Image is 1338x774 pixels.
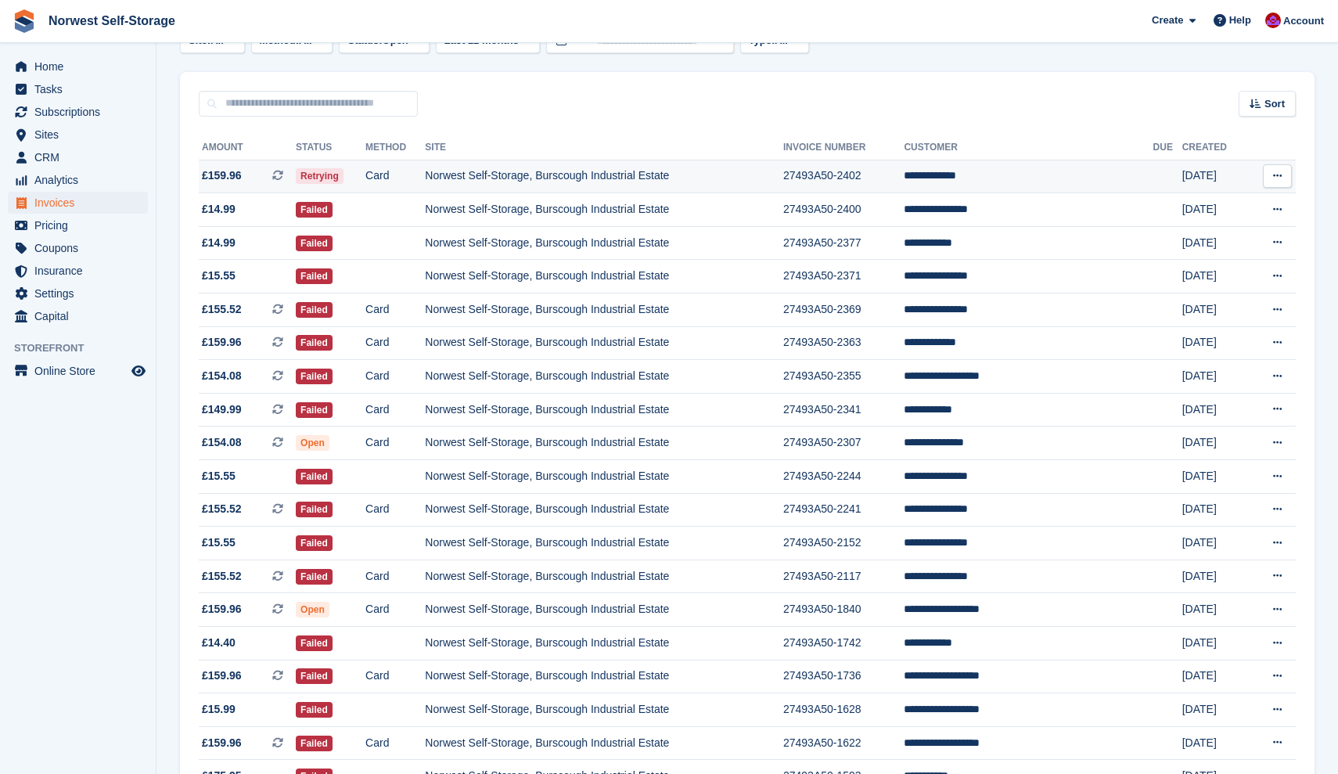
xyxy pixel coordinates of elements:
[1182,160,1248,193] td: [DATE]
[365,493,425,527] td: Card
[425,293,783,327] td: Norwest Self-Storage, Burscough Industrial Estate
[42,8,182,34] a: Norwest Self-Storage
[296,435,329,451] span: Open
[202,635,236,651] span: £14.40
[1182,660,1248,693] td: [DATE]
[425,693,783,727] td: Norwest Self-Storage, Burscough Industrial Estate
[1182,135,1248,160] th: Created
[365,326,425,360] td: Card
[1182,560,1248,593] td: [DATE]
[1265,13,1281,28] img: Daniel Grensinger
[34,146,128,168] span: CRM
[34,305,128,327] span: Capital
[8,260,148,282] a: menu
[8,169,148,191] a: menu
[296,736,333,751] span: Failed
[296,236,333,251] span: Failed
[425,527,783,560] td: Norwest Self-Storage, Burscough Industrial Estate
[34,101,128,123] span: Subscriptions
[365,660,425,693] td: Card
[425,560,783,593] td: Norwest Self-Storage, Burscough Industrial Estate
[296,469,333,484] span: Failed
[202,468,236,484] span: £15.55
[783,660,904,693] td: 27493A50-1736
[8,237,148,259] a: menu
[202,668,242,684] span: £159.96
[425,360,783,394] td: Norwest Self-Storage, Burscough Industrial Estate
[425,326,783,360] td: Norwest Self-Storage, Burscough Industrial Estate
[425,393,783,427] td: Norwest Self-Storage, Burscough Industrial Estate
[425,226,783,260] td: Norwest Self-Storage, Burscough Industrial Estate
[425,593,783,627] td: Norwest Self-Storage, Burscough Industrial Estate
[202,401,242,418] span: £149.99
[783,427,904,460] td: 27493A50-2307
[296,702,333,718] span: Failed
[8,56,148,77] a: menu
[34,78,128,100] span: Tasks
[365,726,425,760] td: Card
[1182,427,1248,460] td: [DATE]
[365,593,425,627] td: Card
[202,368,242,384] span: £154.08
[783,326,904,360] td: 27493A50-2363
[783,135,904,160] th: Invoice Number
[296,402,333,418] span: Failed
[8,360,148,382] a: menu
[904,135,1153,160] th: Customer
[34,237,128,259] span: Coupons
[202,167,242,184] span: £159.96
[202,568,242,585] span: £155.52
[1264,96,1285,112] span: Sort
[34,283,128,304] span: Settings
[783,293,904,327] td: 27493A50-2369
[8,214,148,236] a: menu
[783,693,904,727] td: 27493A50-1628
[1182,226,1248,260] td: [DATE]
[783,393,904,427] td: 27493A50-2341
[202,701,236,718] span: £15.99
[365,135,425,160] th: Method
[34,192,128,214] span: Invoices
[365,160,425,193] td: Card
[425,627,783,661] td: Norwest Self-Storage, Burscough Industrial Estate
[425,660,783,693] td: Norwest Self-Storage, Burscough Industrial Estate
[202,434,242,451] span: £154.08
[202,735,242,751] span: £159.96
[425,427,783,460] td: Norwest Self-Storage, Burscough Industrial Estate
[365,293,425,327] td: Card
[296,369,333,384] span: Failed
[783,460,904,494] td: 27493A50-2244
[783,493,904,527] td: 27493A50-2241
[783,527,904,560] td: 27493A50-2152
[202,301,242,318] span: £155.52
[202,268,236,284] span: £15.55
[1182,627,1248,661] td: [DATE]
[1182,693,1248,727] td: [DATE]
[1182,460,1248,494] td: [DATE]
[34,214,128,236] span: Pricing
[8,146,148,168] a: menu
[1283,13,1324,29] span: Account
[1182,360,1248,394] td: [DATE]
[13,9,36,33] img: stora-icon-8386f47178a22dfd0bd8f6a31ec36ba5ce8667c1dd55bd0f319d3a0aa187defe.svg
[296,635,333,651] span: Failed
[425,160,783,193] td: Norwest Self-Storage, Burscough Industrial Estate
[425,135,783,160] th: Site
[365,393,425,427] td: Card
[1152,13,1183,28] span: Create
[296,569,333,585] span: Failed
[8,101,148,123] a: menu
[1182,527,1248,560] td: [DATE]
[202,535,236,551] span: £15.55
[34,124,128,146] span: Sites
[1229,13,1251,28] span: Help
[1182,293,1248,327] td: [DATE]
[202,235,236,251] span: £14.99
[296,668,333,684] span: Failed
[296,268,333,284] span: Failed
[8,283,148,304] a: menu
[783,226,904,260] td: 27493A50-2377
[202,601,242,617] span: £159.96
[202,334,242,351] span: £159.96
[199,135,296,160] th: Amount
